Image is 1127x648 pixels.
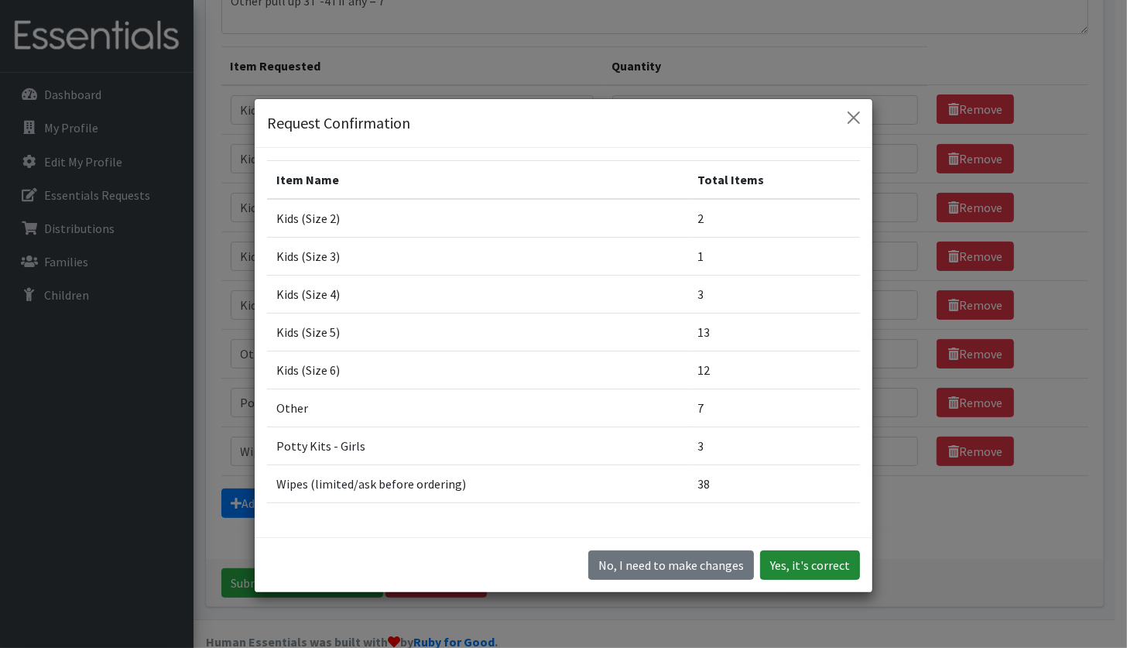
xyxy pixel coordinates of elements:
[267,199,688,238] td: Kids (Size 2)
[688,199,860,238] td: 2
[267,389,688,427] td: Other
[267,427,688,465] td: Potty Kits - Girls
[688,276,860,314] td: 3
[688,351,860,389] td: 12
[688,465,860,503] td: 38
[588,550,754,580] button: No I need to make changes
[267,161,688,200] th: Item Name
[688,238,860,276] td: 1
[267,351,688,389] td: Kids (Size 6)
[267,534,860,557] p: Please confirm that the above list is what you meant to request.
[267,111,410,135] h5: Request Confirmation
[267,314,688,351] td: Kids (Size 5)
[841,105,866,130] button: Close
[267,238,688,276] td: Kids (Size 3)
[688,314,860,351] td: 13
[267,276,688,314] td: Kids (Size 4)
[688,389,860,427] td: 7
[688,161,860,200] th: Total Items
[267,465,688,503] td: Wipes (limited/ask before ordering)
[760,550,860,580] button: Yes, it's correct
[688,427,860,465] td: 3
